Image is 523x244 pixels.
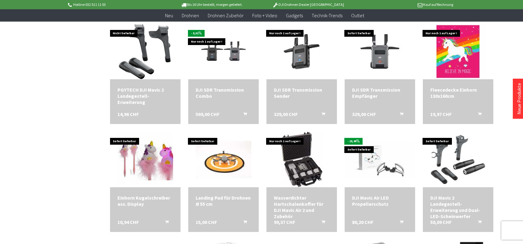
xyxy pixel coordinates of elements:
button: In den Warenkorb [470,219,485,227]
a: Neu [161,9,177,22]
div: Einhorn Kugelschreiber ass. Display [117,195,173,207]
div: DJI Mavic Air LED Propellerschutz [352,195,408,207]
span: Technik-Trends [312,12,342,19]
a: Outlet [347,9,368,22]
button: In den Warenkorb [392,219,407,227]
button: In den Warenkorb [392,111,407,119]
p: Kauf auf Rechnung [356,1,453,8]
a: Wasserdichter Hartschalenkoffer für DJI Mavic Air 2 und Zubehör 99,37 CHF In den Warenkorb [274,195,330,219]
div: Landing Pad für Drohnen Ø 55 cm [196,195,251,207]
p: DJI Drohnen Dealer [GEOGRAPHIC_DATA] [260,1,356,8]
div: DJI SDR Transmission Combo [196,87,251,99]
span: 329,00 CHF [352,111,376,117]
a: Technik-Trends [307,9,347,22]
a: DJI Mavic Air LED Propellerschutz 80,20 CHF In den Warenkorb [352,195,408,207]
img: DJI SDR Transmission Sender [274,24,330,79]
a: Landing Pad für Drohnen Ø 55 cm 15,00 CHF In den Warenkorb [196,195,251,207]
img: DJI Mavic 2 Landegestell-Erweiterung und Dual-LED-Scheinwerfer [430,132,486,187]
span: 19,97 CHF [430,111,452,117]
span: 329,00 CHF [274,111,298,117]
a: Foto + Video [248,9,282,22]
a: DJI SDR Transmission Empfänger 329,00 CHF In den Warenkorb [352,87,408,99]
a: Drohnen Zubehör [203,9,248,22]
a: Gadgets [282,9,307,22]
div: PGYTECH DJI Mavic 2 Landegestell-Erweiterung [117,87,173,105]
a: Einhorn Kugelschreiber ass. Display 10,94 CHF In den Warenkorb [117,195,173,207]
span: Foto + Video [252,12,277,19]
img: Fleecedecke Einhorn 130x160cm [430,24,486,79]
p: Bis 16 Uhr bestellt, morgen geliefert. [163,1,260,8]
span: 50,09 CHF [430,219,452,225]
a: DJI SDR Transmission Sender 329,00 CHF In den Warenkorb [274,87,330,99]
span: 14,96 CHF [117,111,139,117]
img: DJI Mavic Air LED Propellerschutz [345,141,415,178]
button: In den Warenkorb [314,111,329,119]
span: 10,94 CHF [117,219,139,225]
button: In den Warenkorb [314,219,329,227]
span: Drohnen [182,12,199,19]
span: Gadgets [286,12,303,19]
a: Drohnen [177,9,203,22]
div: Fleecedecke Einhorn 130x160cm [430,87,486,99]
a: Neue Produkte [516,83,522,114]
a: DJI Mavic 2 Landegestell-Erweiterung und Dual-LED-Scheinwerfer 50,09 CHF In den Warenkorb [430,195,486,219]
img: Wasserdichter Hartschalenkoffer für DJI Mavic Air 2 und Zubehör [281,132,323,187]
img: DJI SDR Transmission Empfänger [352,24,408,79]
a: DJI SDR Transmission Combo 569,00 CHF In den Warenkorb [196,87,251,99]
button: In den Warenkorb [236,111,251,119]
a: PGYTECH DJI Mavic 2 Landegestell-Erweiterung 14,96 CHF [117,87,173,105]
img: DJI SDR Transmission Combo [196,24,251,79]
div: DJI SDR Transmission Empfänger [352,87,408,99]
span: Neu [165,12,173,19]
a: Fleecedecke Einhorn 130x160cm 19,97 CHF In den Warenkorb [430,87,486,99]
span: 569,00 CHF [196,111,219,117]
span: 99,37 CHF [274,219,295,225]
div: DJI Mavic 2 Landegestell-Erweiterung und Dual-LED-Scheinwerfer [430,195,486,219]
button: In den Warenkorb [236,219,251,227]
img: Einhorn Kugelschreiber ass. Display [117,132,173,187]
span: Outlet [351,12,364,19]
p: Hotline 032 511 11 03 [67,1,163,8]
img: PGYTECH DJI Mavic 2 Landegestell-Erweiterung [117,24,173,79]
button: In den Warenkorb [158,219,172,227]
button: In den Warenkorb [470,111,485,119]
div: Wasserdichter Hartschalenkoffer für DJI Mavic Air 2 und Zubehör [274,195,330,219]
div: DJI SDR Transmission Sender [274,87,330,99]
span: 80,20 CHF [352,219,373,225]
img: Landing Pad für Drohnen Ø 55 cm [196,132,251,187]
span: Drohnen Zubehör [208,12,244,19]
span: 15,00 CHF [196,219,217,225]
